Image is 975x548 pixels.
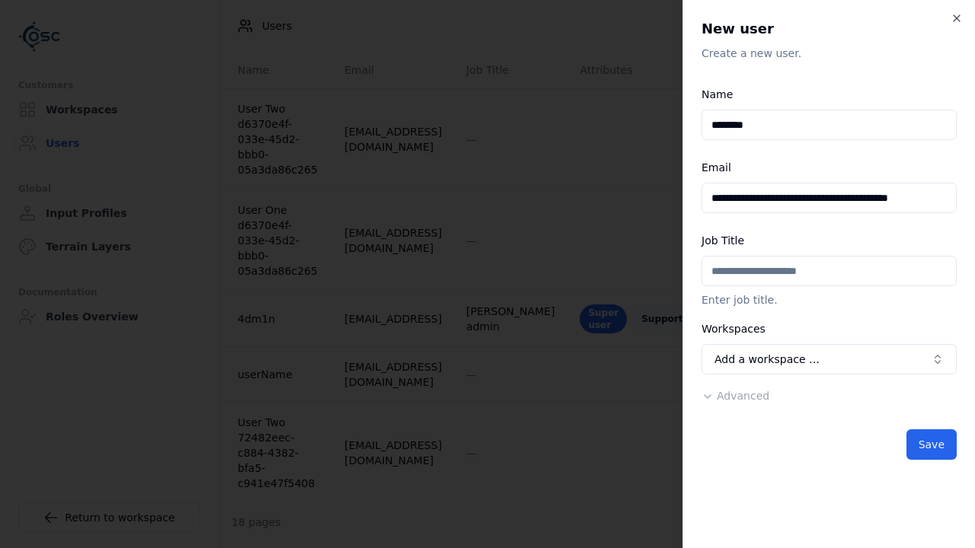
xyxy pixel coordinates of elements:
[702,88,733,100] label: Name
[702,323,766,335] label: Workspaces
[702,161,731,174] label: Email
[906,429,957,460] button: Save
[702,388,769,403] button: Advanced
[702,18,957,40] h2: New user
[702,292,957,307] p: Enter job title.
[702,46,957,61] p: Create a new user.
[702,234,744,247] label: Job Title
[717,390,769,402] span: Advanced
[714,352,820,367] span: Add a workspace …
